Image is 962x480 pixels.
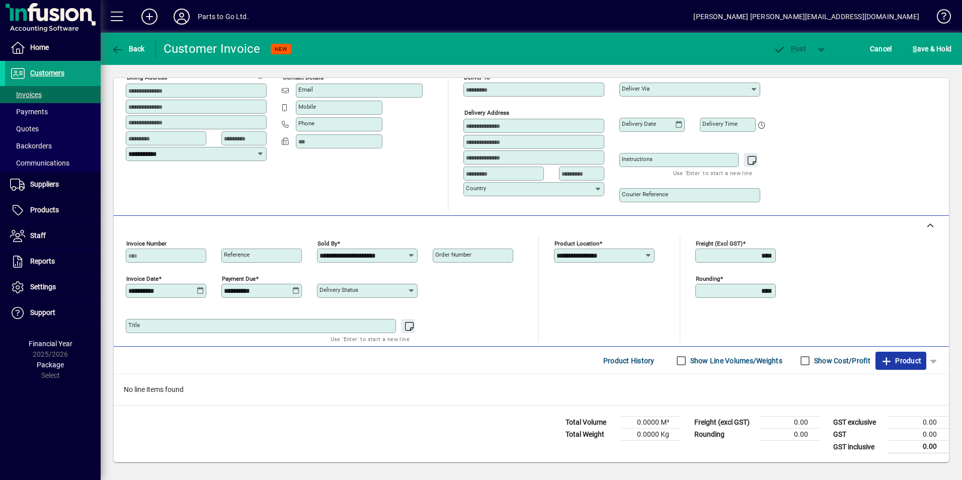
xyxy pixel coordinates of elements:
span: Settings [30,283,56,291]
span: P [791,45,795,53]
a: Staff [5,223,101,249]
span: Product [880,353,921,369]
mat-label: Invoice number [126,240,167,247]
button: Cancel [867,40,895,58]
mat-label: Freight (excl GST) [696,240,743,247]
span: Quotes [10,125,39,133]
td: 0.0000 M³ [621,417,681,429]
td: 0.00 [889,417,949,429]
mat-label: Sold by [317,240,337,247]
span: Invoices [10,91,42,99]
span: Home [30,43,49,51]
td: GST [828,429,889,441]
button: Save & Hold [910,40,954,58]
span: Staff [30,231,46,239]
mat-label: Country [466,185,486,192]
span: ave & Hold [913,41,951,57]
mat-label: Rounding [696,275,720,282]
a: Quotes [5,120,101,137]
div: No line items found [114,374,949,405]
button: Product [875,352,926,370]
a: Support [5,300,101,326]
a: Backorders [5,137,101,154]
span: Communications [10,159,69,167]
mat-label: Deliver via [622,85,650,92]
mat-label: Delivery date [622,120,656,127]
span: Financial Year [29,340,72,348]
td: 0.00 [760,417,820,429]
span: Backorders [10,142,52,150]
td: Rounding [689,429,760,441]
a: Knowledge Base [929,2,949,35]
mat-hint: Use 'Enter' to start a new line [673,167,752,179]
a: Invoices [5,86,101,103]
a: Reports [5,249,101,274]
mat-hint: Use 'Enter' to start a new line [331,333,410,345]
td: 0.00 [760,429,820,441]
td: GST inclusive [828,441,889,453]
span: ost [773,45,806,53]
td: GST exclusive [828,417,889,429]
span: Package [37,361,64,369]
mat-label: Title [128,322,140,329]
mat-label: Invoice date [126,275,158,282]
mat-label: Delivery status [319,286,358,293]
a: Home [5,35,101,60]
span: Reports [30,257,55,265]
button: Add [133,8,166,26]
a: Products [5,198,101,223]
mat-label: Courier Reference [622,191,668,198]
span: Suppliers [30,180,59,188]
mat-label: Email [298,86,313,93]
a: Communications [5,154,101,172]
span: Cancel [870,41,892,57]
span: S [913,45,917,53]
td: 0.00 [889,441,949,453]
span: NEW [275,46,287,52]
span: Payments [10,108,48,116]
span: Products [30,206,59,214]
mat-label: Phone [298,120,314,127]
a: Settings [5,275,101,300]
mat-label: Mobile [298,103,316,110]
mat-label: Instructions [622,155,653,163]
mat-label: Reference [224,251,250,258]
span: Back [111,45,145,53]
button: Back [109,40,147,58]
a: Payments [5,103,101,120]
button: Post [768,40,811,58]
button: Profile [166,8,198,26]
div: Customer Invoice [164,41,261,57]
app-page-header-button: Back [101,40,156,58]
span: Product History [603,353,655,369]
td: 0.0000 Kg [621,429,681,441]
label: Show Cost/Profit [812,356,870,366]
mat-label: Order number [435,251,471,258]
td: Total Weight [560,429,621,441]
span: Customers [30,69,64,77]
td: 0.00 [889,429,949,441]
mat-label: Delivery time [702,120,738,127]
a: Suppliers [5,172,101,197]
button: Copy to Delivery address [253,66,269,83]
td: Freight (excl GST) [689,417,760,429]
div: [PERSON_NAME] [PERSON_NAME][EMAIL_ADDRESS][DOMAIN_NAME] [693,9,919,25]
td: Total Volume [560,417,621,429]
div: Parts to Go Ltd. [198,9,249,25]
mat-label: Product location [554,240,599,247]
button: Product History [599,352,659,370]
mat-label: Payment due [222,275,256,282]
span: Support [30,308,55,316]
label: Show Line Volumes/Weights [688,356,782,366]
